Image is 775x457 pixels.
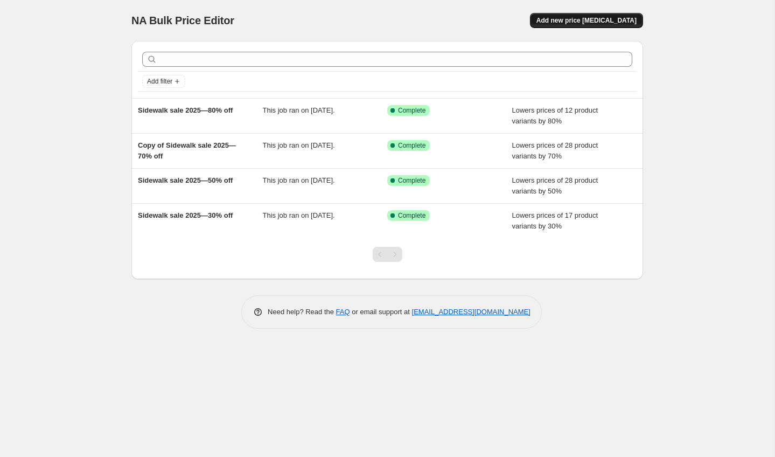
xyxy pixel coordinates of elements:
[138,211,233,219] span: Sidewalk sale 2025—30% off
[512,211,598,230] span: Lowers prices of 17 product variants by 30%
[263,141,335,149] span: This job ran on [DATE].
[398,141,425,150] span: Complete
[350,308,412,316] span: or email support at
[147,77,172,86] span: Add filter
[373,247,402,262] nav: Pagination
[142,75,185,88] button: Add filter
[138,176,233,184] span: Sidewalk sale 2025—50% off
[398,176,425,185] span: Complete
[336,308,350,316] a: FAQ
[530,13,643,28] button: Add new price [MEDICAL_DATA]
[131,15,234,26] span: NA Bulk Price Editor
[398,106,425,115] span: Complete
[512,141,598,160] span: Lowers prices of 28 product variants by 70%
[512,176,598,195] span: Lowers prices of 28 product variants by 50%
[138,141,236,160] span: Copy of Sidewalk sale 2025—70% off
[412,308,530,316] a: [EMAIL_ADDRESS][DOMAIN_NAME]
[138,106,233,114] span: Sidewalk sale 2025—80% off
[398,211,425,220] span: Complete
[536,16,637,25] span: Add new price [MEDICAL_DATA]
[512,106,598,125] span: Lowers prices of 12 product variants by 80%
[263,211,335,219] span: This job ran on [DATE].
[263,106,335,114] span: This job ran on [DATE].
[263,176,335,184] span: This job ran on [DATE].
[268,308,336,316] span: Need help? Read the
